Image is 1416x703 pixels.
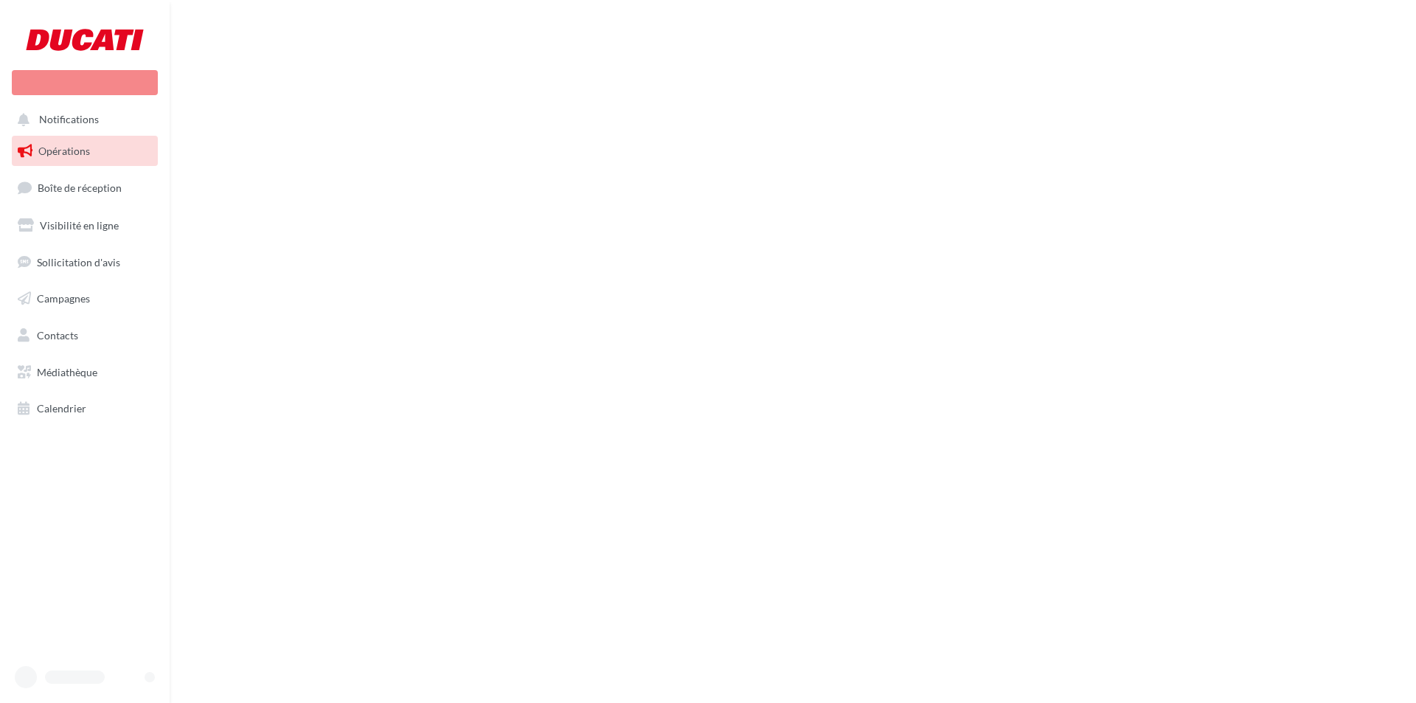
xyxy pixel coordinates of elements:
a: Campagnes [9,283,161,314]
span: Campagnes [37,292,90,305]
span: Visibilité en ligne [40,219,119,232]
span: Calendrier [37,402,86,415]
a: Calendrier [9,393,161,424]
a: Opérations [9,136,161,167]
div: Nouvelle campagne [12,70,158,95]
span: Boîte de réception [38,181,122,194]
span: Sollicitation d'avis [37,255,120,268]
a: Visibilité en ligne [9,210,161,241]
span: Notifications [39,114,99,126]
span: Opérations [38,145,90,157]
span: Contacts [37,329,78,342]
a: Contacts [9,320,161,351]
a: Médiathèque [9,357,161,388]
a: Boîte de réception [9,172,161,204]
span: Médiathèque [37,366,97,378]
a: Sollicitation d'avis [9,247,161,278]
